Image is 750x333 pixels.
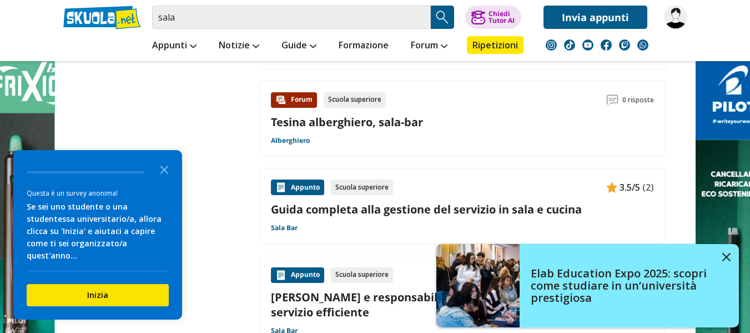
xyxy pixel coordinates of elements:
a: Guida completa alla gestione del servizio in sala e cucina [271,202,654,217]
a: Elab Education Expo 2025: scopri come studiare in un’università prestigiosa [436,244,739,327]
a: Invia appunti [543,6,647,29]
div: Se sei uno studente o una studentessa universitario/a, allora clicca su 'Inizia' e aiutaci a capi... [27,201,169,262]
button: Inizia [27,284,169,306]
a: Sala Bar [271,223,298,232]
a: Guide [279,36,319,56]
button: Search Button [431,6,454,29]
img: WhatsApp [637,39,648,51]
img: youtube [582,39,593,51]
input: Cerca appunti, riassunti o versioni [152,6,431,29]
a: Alberghiero [271,136,310,145]
img: twitch [619,39,630,51]
div: Scuola superiore [331,180,393,195]
img: close [722,253,731,261]
div: Questa è un survey anonima! [27,188,169,198]
a: Forum [408,36,450,56]
a: [PERSON_NAME] e responsabilità nella [PERSON_NAME] per un servizio efficiente [271,290,654,320]
h4: Elab Education Expo 2025: scopri come studiare in un’università prestigiosa [531,267,714,304]
img: Appunti contenuto [275,182,286,193]
img: Appunti contenuto [606,182,617,193]
img: Appunti contenuto [275,270,286,281]
a: Notizie [216,36,262,56]
img: Forum contenuto [275,95,286,106]
img: tiktok [564,39,575,51]
button: Close the survey [153,158,175,180]
a: Appunti [149,36,199,56]
div: Forum [271,92,317,108]
div: Appunto [271,180,324,195]
img: Cerca appunti, riassunti o versioni [434,9,451,26]
img: facebook [601,39,612,51]
img: ingrid.busonera [664,6,687,29]
div: Survey [13,150,182,320]
span: 3.5/5 [620,180,640,195]
div: Appunto [271,267,324,283]
img: instagram [546,39,557,51]
span: (2) [642,180,654,195]
a: Formazione [336,36,391,56]
span: 0 risposte [622,92,654,108]
div: Chiedi Tutor AI [489,11,515,24]
button: ChiediTutor AI [465,6,521,29]
a: Tesina alberghiero, sala-bar [271,115,423,130]
img: Commenti lettura [607,95,618,106]
div: Scuola superiore [331,267,393,283]
a: Ripetizioni [467,36,524,54]
div: Scuola superiore [324,92,386,108]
